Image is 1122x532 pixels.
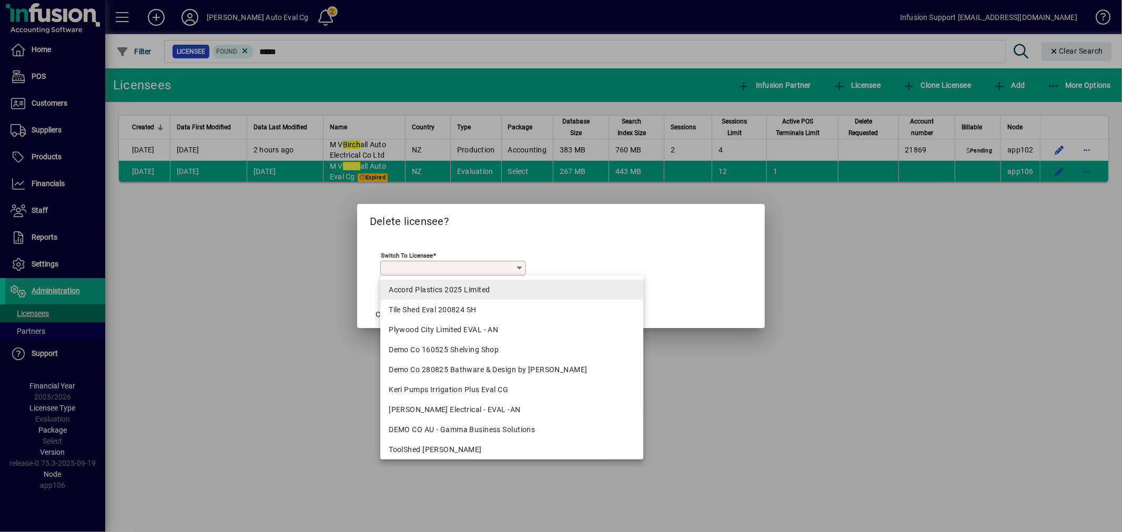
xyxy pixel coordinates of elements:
[380,340,643,360] mat-option: Demo Co 160525 Shelving Shop
[376,309,398,320] span: Cancel
[389,324,635,335] div: Plywood City Limited EVAL - AN
[389,364,635,375] div: Demo Co 280825 Bathware & Design by [PERSON_NAME]
[380,300,643,320] mat-option: Tile Shed Eval 200824 SH
[380,380,643,400] mat-option: Keri Pumps Irrigation Plus Eval CG
[380,400,643,420] mat-option: Ross McDonald Electrical - EVAL -AN
[380,360,643,380] mat-option: Demo Co 280825 Bathware & Design by Kristy
[380,439,643,459] mat-option: ToolShed Timaru
[389,304,635,315] div: Tile Shed Eval 200824 SH
[389,444,635,455] div: ToolShed [PERSON_NAME]
[380,280,643,300] mat-option: Accord Plastics 2025 Limited
[370,305,403,324] button: Cancel
[389,384,635,395] div: Keri Pumps Irrigation Plus Eval CG
[389,344,635,355] div: Demo Co 160525 Shelving Shop
[380,420,643,439] mat-option: DEMO CO AU - Gamma Business Solutions
[381,252,433,259] mat-label: Switch to licensee
[357,204,765,234] h2: Delete licensee?
[389,424,635,435] div: DEMO CO AU - Gamma Business Solutions
[389,284,635,295] div: Accord Plastics 2025 Limited
[380,320,643,340] mat-option: Plywood City Limited EVAL - AN
[389,404,635,415] div: [PERSON_NAME] Electrical - EVAL -AN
